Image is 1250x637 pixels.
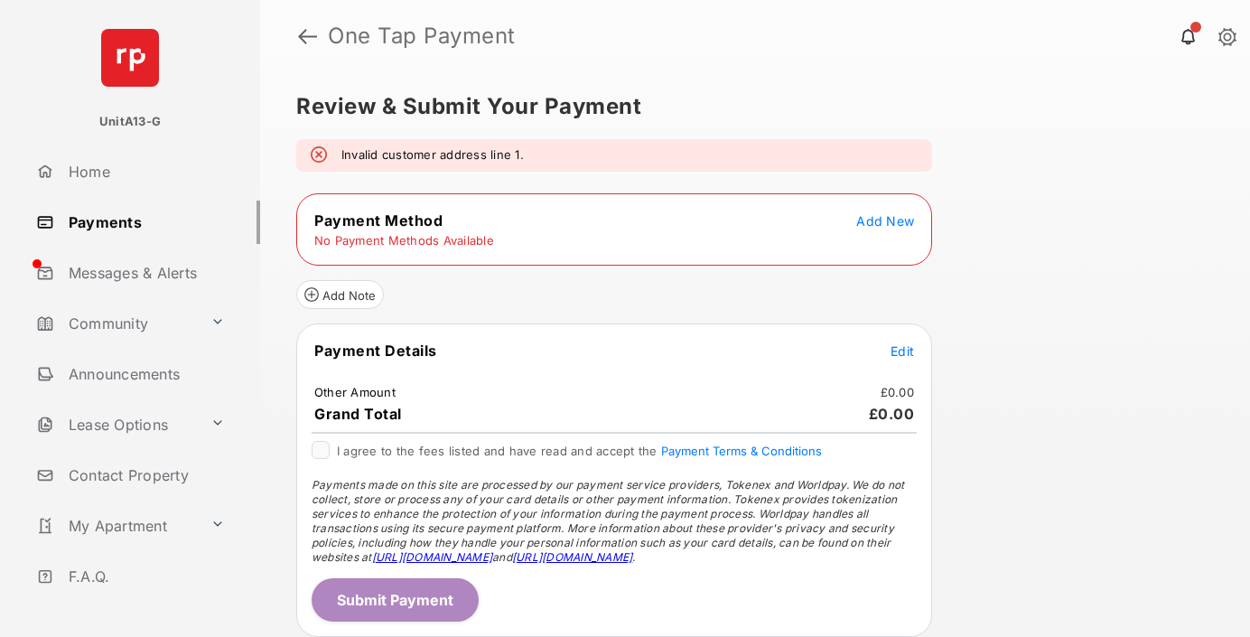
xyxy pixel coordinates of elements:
[869,405,915,423] span: £0.00
[856,213,914,229] span: Add New
[99,113,161,131] p: UnitA13-G
[856,211,914,230] button: Add New
[328,25,516,47] strong: One Tap Payment
[296,280,384,309] button: Add Note
[29,454,260,497] a: Contact Property
[337,444,822,458] span: I agree to the fees listed and have read and accept the
[891,342,914,360] button: Edit
[29,352,260,396] a: Announcements
[341,146,524,164] em: Invalid customer address line 1.
[296,96,1199,117] h5: Review & Submit Your Payment
[314,405,402,423] span: Grand Total
[661,444,822,458] button: I agree to the fees listed and have read and accept the
[29,201,260,244] a: Payments
[29,302,203,345] a: Community
[29,150,260,193] a: Home
[313,384,396,400] td: Other Amount
[313,232,495,248] td: No Payment Methods Available
[314,211,443,230] span: Payment Method
[312,478,904,564] span: Payments made on this site are processed by our payment service providers, Tokenex and Worldpay. ...
[29,504,203,548] a: My Apartment
[29,403,203,446] a: Lease Options
[312,578,479,622] button: Submit Payment
[314,342,437,360] span: Payment Details
[512,550,632,564] a: [URL][DOMAIN_NAME]
[880,384,915,400] td: £0.00
[372,550,492,564] a: [URL][DOMAIN_NAME]
[29,555,260,598] a: F.A.Q.
[891,343,914,359] span: Edit
[29,251,260,295] a: Messages & Alerts
[101,29,159,87] img: svg+xml;base64,PHN2ZyB4bWxucz0iaHR0cDovL3d3dy53My5vcmcvMjAwMC9zdmciIHdpZHRoPSI2NCIgaGVpZ2h0PSI2NC...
